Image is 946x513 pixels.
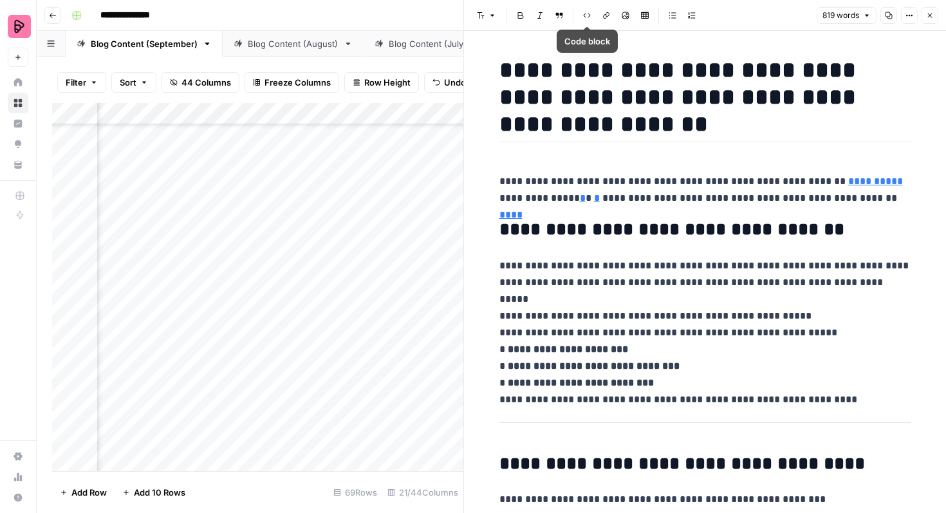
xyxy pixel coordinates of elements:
[444,76,466,89] span: Undo
[134,486,185,499] span: Add 10 Rows
[8,154,28,175] a: Your Data
[8,113,28,134] a: Insights
[389,37,468,50] div: Blog Content (July)
[120,76,136,89] span: Sort
[66,76,86,89] span: Filter
[115,482,193,503] button: Add 10 Rows
[248,37,339,50] div: Blog Content (August)
[8,10,28,42] button: Workspace: Preply
[162,72,239,93] button: 44 Columns
[344,72,419,93] button: Row Height
[822,10,859,21] span: 819 words
[223,31,364,57] a: Blog Content (August)
[817,7,876,24] button: 819 words
[264,76,331,89] span: Freeze Columns
[364,31,493,57] a: Blog Content (July)
[8,487,28,508] button: Help + Support
[8,446,28,467] a: Settings
[328,482,382,503] div: 69 Rows
[8,467,28,487] a: Usage
[424,72,474,93] button: Undo
[57,72,106,93] button: Filter
[8,134,28,154] a: Opportunities
[364,76,411,89] span: Row Height
[8,72,28,93] a: Home
[245,72,339,93] button: Freeze Columns
[91,37,198,50] div: Blog Content (September)
[8,15,31,38] img: Preply Logo
[382,482,463,503] div: 21/44 Columns
[111,72,156,93] button: Sort
[52,482,115,503] button: Add Row
[71,486,107,499] span: Add Row
[181,76,231,89] span: 44 Columns
[66,31,223,57] a: Blog Content (September)
[8,93,28,113] a: Browse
